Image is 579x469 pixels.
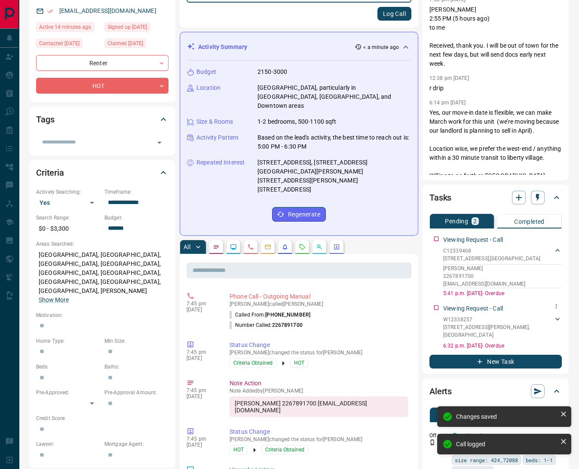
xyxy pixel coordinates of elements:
[456,441,557,448] div: Call logged
[272,207,326,222] button: Regenerate
[187,307,217,313] p: [DATE]
[443,316,553,323] p: W12338257
[257,133,411,151] p: Based on the lead's activity, the best time to reach out is: 5:00 PM - 6:30 PM
[36,109,168,130] div: Tags
[104,214,168,222] p: Budget:
[39,39,80,48] span: Contacted [DATE]
[377,7,411,21] button: Log Call
[443,280,562,288] p: [EMAIL_ADDRESS][DOMAIN_NAME]
[443,323,553,339] p: [STREET_ADDRESS][PERSON_NAME] , [GEOGRAPHIC_DATA]
[299,244,306,250] svg: Requests
[257,83,411,110] p: [GEOGRAPHIC_DATA], particularly in [GEOGRAPHIC_DATA], [GEOGRAPHIC_DATA], and Downtown areas
[230,436,408,442] p: [PERSON_NAME] changed the status for [PERSON_NAME]
[196,133,239,142] p: Activity Pattern
[429,75,469,81] p: 12:38 pm [DATE]
[230,388,408,394] p: Note Added by [PERSON_NAME]
[36,222,100,236] p: $0 - $3,300
[36,188,100,196] p: Actively Searching:
[187,39,411,55] div: Activity Summary< a minute ago
[429,100,466,106] p: 6:14 pm [DATE]
[443,235,503,244] p: Viewing Request - Call
[213,244,220,250] svg: Notes
[36,113,54,126] h2: Tags
[443,289,562,297] p: 5:41 p.m. [DATE] - Overdue
[233,359,273,367] span: Criteria Obtained
[443,247,540,255] p: C12339468
[456,413,557,420] div: Changes saved
[36,39,100,51] div: Tue May 16 2023
[429,381,562,402] div: Alerts
[294,359,304,367] span: HOT
[184,244,190,250] p: All
[187,355,217,361] p: [DATE]
[429,108,562,225] p: Yes, our move-in date is flexible, we can make March work for this unit (we’re moving because our...
[187,442,217,448] p: [DATE]
[429,84,562,93] p: r drip
[36,240,168,248] p: Areas Searched:
[333,244,340,250] svg: Agent Actions
[104,440,168,448] p: Mortgage Agent:
[36,78,168,94] div: HOT
[187,436,217,442] p: 7:45 pm
[443,245,562,264] div: C12339468[STREET_ADDRESS],[GEOGRAPHIC_DATA]
[104,363,168,371] p: Baths:
[230,396,408,417] div: [PERSON_NAME] 2267891700 [EMAIL_ADDRESS][DOMAIN_NAME]
[257,117,337,126] p: 1-2 bedrooms, 500-1100 sqft
[36,440,100,448] p: Lawyer:
[36,337,100,345] p: Home Type:
[443,304,503,313] p: Viewing Request - Call
[153,137,165,149] button: Open
[316,244,323,250] svg: Opportunities
[196,83,221,92] p: Location
[36,363,100,371] p: Beds:
[230,341,408,350] p: Status Change
[36,214,100,222] p: Search Range:
[36,389,100,396] p: Pre-Approved:
[230,292,408,301] p: Phone Call - Outgoing Manual
[196,117,233,126] p: Size & Rooms
[36,166,64,180] h2: Criteria
[39,23,91,31] span: Active 14 minutes ago
[264,244,271,250] svg: Emails
[473,218,477,224] p: 2
[265,445,304,454] span: Criteria Obtained
[230,379,408,388] p: Note Action
[257,158,411,194] p: [STREET_ADDRESS], [STREET_ADDRESS][GEOGRAPHIC_DATA][PERSON_NAME][STREET_ADDRESS][PERSON_NAME][STR...
[233,445,244,454] span: HOT
[443,342,562,350] p: 6:32 p.m. [DATE] - Overdue
[187,301,217,307] p: 7:45 pm
[363,43,399,51] p: < a minute ago
[36,311,168,319] p: Motivation:
[514,219,545,225] p: Completed
[107,23,147,31] span: Signed up [DATE]
[36,196,100,210] div: Yes
[429,5,562,68] p: [PERSON_NAME] 2:55 PM (5 hours ago) to me Received, thank you. I will be out of town for the next...
[429,355,562,368] button: New Task
[39,295,69,305] button: Show More
[36,414,168,422] p: Credit Score:
[59,7,156,14] a: [EMAIL_ADDRESS][DOMAIN_NAME]
[230,301,408,307] p: [PERSON_NAME] called [PERSON_NAME]
[445,218,468,224] p: Pending
[104,337,168,345] p: Min Size:
[196,158,245,167] p: Repeated Interest
[47,8,53,14] svg: Email Verified
[196,67,216,76] p: Budget
[443,272,562,280] p: 2267891700
[187,349,217,355] p: 7:45 pm
[36,248,168,307] p: [GEOGRAPHIC_DATA], [GEOGRAPHIC_DATA], [GEOGRAPHIC_DATA], [GEOGRAPHIC_DATA], [GEOGRAPHIC_DATA], [G...
[429,439,435,445] svg: Push Notification Only
[429,187,562,208] div: Tasks
[107,39,143,48] span: Claimed [DATE]
[36,55,168,71] div: Renter
[230,321,303,329] p: Number Called:
[198,43,247,52] p: Activity Summary
[36,162,168,183] div: Criteria
[187,387,217,393] p: 7:45 pm
[247,244,254,250] svg: Calls
[36,22,100,34] div: Thu Aug 14 2025
[230,427,408,436] p: Status Change
[104,188,168,196] p: Timeframe:
[230,350,408,356] p: [PERSON_NAME] changed the status for [PERSON_NAME]
[272,322,303,328] span: 2267891700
